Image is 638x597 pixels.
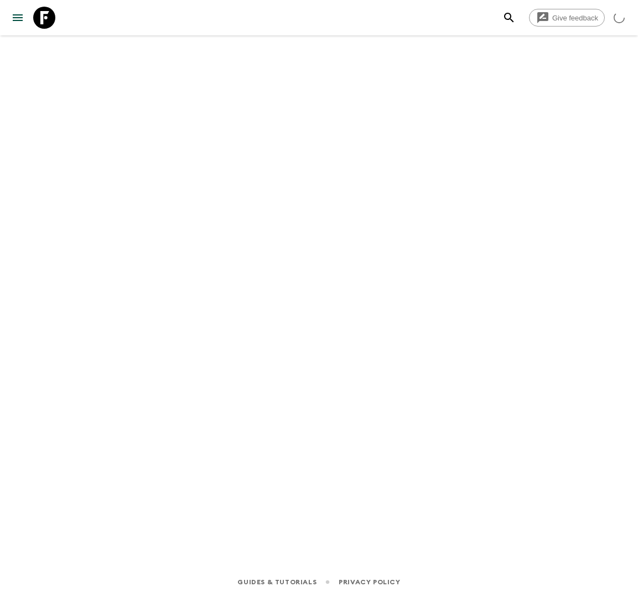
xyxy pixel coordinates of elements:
[498,7,520,29] button: search adventures
[339,576,400,588] a: Privacy Policy
[546,14,604,22] span: Give feedback
[529,9,605,27] a: Give feedback
[237,576,317,588] a: Guides & Tutorials
[7,7,29,29] button: menu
